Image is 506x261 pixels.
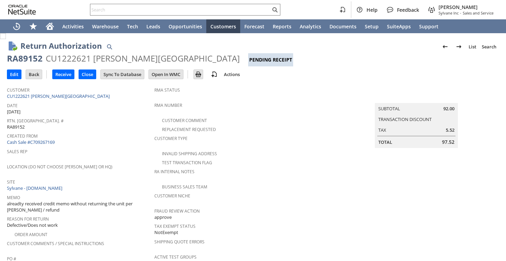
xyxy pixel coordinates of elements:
span: approve [154,214,172,221]
a: Shipping Quote Errors [154,239,205,245]
a: RMA Status [154,87,180,93]
a: Activities [58,19,88,33]
a: Support [415,19,443,33]
a: Customer Comment [162,118,207,123]
a: Active Test Groups [154,254,197,260]
span: Warehouse [92,23,119,30]
a: Created From [7,133,38,139]
a: Replacement Requested [162,127,216,132]
a: Transaction Discount [378,116,432,122]
span: SuiteApps [387,23,411,30]
a: Location (Do Not Choose [PERSON_NAME] or HQ) [7,164,112,170]
a: SuiteApps [383,19,415,33]
a: CU1222621 [PERSON_NAME][GEOGRAPHIC_DATA] [7,93,111,99]
span: RA89152 [7,124,25,130]
span: 97.52 [442,139,454,146]
a: Total [378,139,392,145]
img: Next [455,43,463,51]
a: Documents [325,19,361,33]
a: Rtn. [GEOGRAPHIC_DATA]. # [7,118,64,124]
span: Leads [146,23,160,30]
a: Order Amount [15,232,47,237]
a: Leads [142,19,164,33]
a: Actions [221,71,243,77]
span: Reports [273,23,291,30]
span: Help [367,7,378,13]
a: Site [7,179,15,185]
a: Customer Comments / Special Instructions [7,241,104,246]
svg: Recent Records [12,22,21,30]
input: Print [194,70,203,79]
a: Home [42,19,58,33]
a: Date [7,103,18,109]
span: Sylvane Inc [439,10,459,16]
input: Edit [7,70,21,79]
span: - [460,10,461,16]
span: Feedback [397,7,419,13]
span: 92.00 [443,105,454,112]
span: 5.52 [446,127,454,133]
span: [PERSON_NAME] [439,4,494,10]
span: Documents [329,23,356,30]
svg: Search [271,6,279,14]
h1: Return Authorization [20,40,102,52]
input: Back [26,70,42,79]
a: Customer Niche [154,193,190,199]
a: Tax [378,127,386,133]
a: Invalid Shipping Address [162,151,217,157]
span: NotExempt [154,229,178,236]
a: Setup [361,19,383,33]
a: Cash Sale #C709267169 [7,139,55,145]
a: Customer [7,87,29,93]
span: Sales and Service [463,10,494,16]
a: List [466,41,479,52]
span: Defective/Does not work [7,222,58,229]
a: RMA Number [154,102,182,108]
span: Activities [62,23,84,30]
input: Sync To Database [101,70,144,79]
a: Tech [123,19,142,33]
svg: Shortcuts [29,22,37,30]
a: Reports [269,19,296,33]
a: Search [479,41,499,52]
a: Sylvane - [DOMAIN_NAME] [7,185,64,191]
a: Tax Exempt Status [154,223,196,229]
input: Search [90,6,271,14]
a: Opportunities [164,19,206,33]
caption: Summary [375,92,458,103]
a: Test Transaction Flag [162,160,212,166]
a: RA Internal Notes [154,169,195,175]
span: Tech [127,23,138,30]
a: Fraud Review Action [154,208,200,214]
span: Support [419,23,439,30]
a: Business Sales Team [162,184,207,190]
span: Analytics [300,23,321,30]
span: Opportunities [169,23,202,30]
svg: Home [46,22,54,30]
img: add-record.svg [210,70,218,78]
input: Close [79,70,96,79]
a: Sales Rep [7,149,27,155]
a: Recent Records [8,19,25,33]
span: [DATE] [7,109,20,115]
a: Memo [7,195,20,201]
a: Customer Type [154,136,188,141]
div: RA89152 [7,53,43,64]
div: Pending Receipt [248,53,293,66]
svg: logo [8,5,36,15]
span: Setup [365,23,379,30]
a: Subtotal [378,105,400,112]
span: alreadty received credit memo without returning the unit per [PERSON_NAME] / refund [7,201,151,213]
span: Forecast [244,23,264,30]
input: Receive [53,70,74,79]
a: Analytics [296,19,325,33]
img: Quick Find [105,43,114,51]
input: Open In WMC [149,70,183,79]
span: Customers [210,23,236,30]
a: Customers [206,19,240,33]
a: Forecast [240,19,269,33]
a: Reason For Return [7,216,49,222]
img: Previous [441,43,449,51]
div: Shortcuts [25,19,42,33]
